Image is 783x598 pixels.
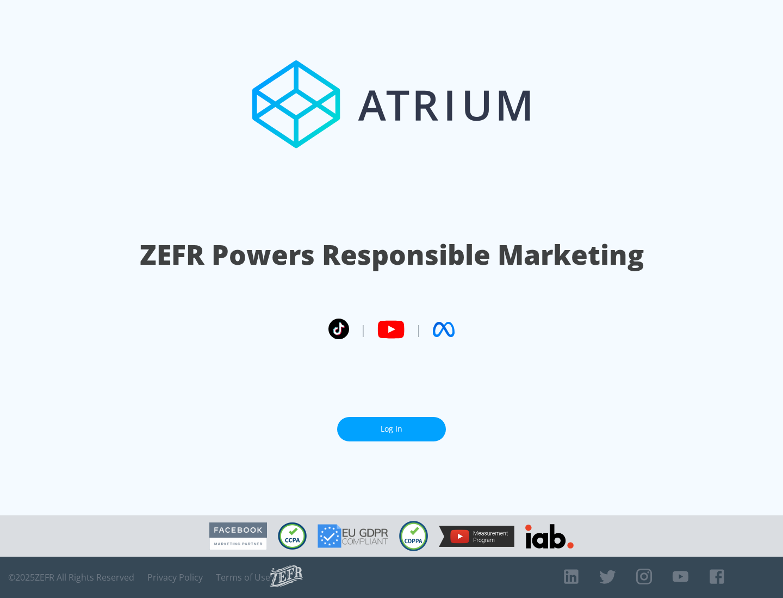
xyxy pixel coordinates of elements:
span: | [415,321,422,338]
span: | [360,321,366,338]
span: © 2025 ZEFR All Rights Reserved [8,572,134,583]
img: GDPR Compliant [318,524,388,548]
img: Facebook Marketing Partner [209,522,267,550]
img: COPPA Compliant [399,521,428,551]
img: IAB [525,524,574,549]
a: Log In [337,417,446,441]
h1: ZEFR Powers Responsible Marketing [140,236,644,273]
a: Terms of Use [216,572,270,583]
img: CCPA Compliant [278,522,307,550]
a: Privacy Policy [147,572,203,583]
img: YouTube Measurement Program [439,526,514,547]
